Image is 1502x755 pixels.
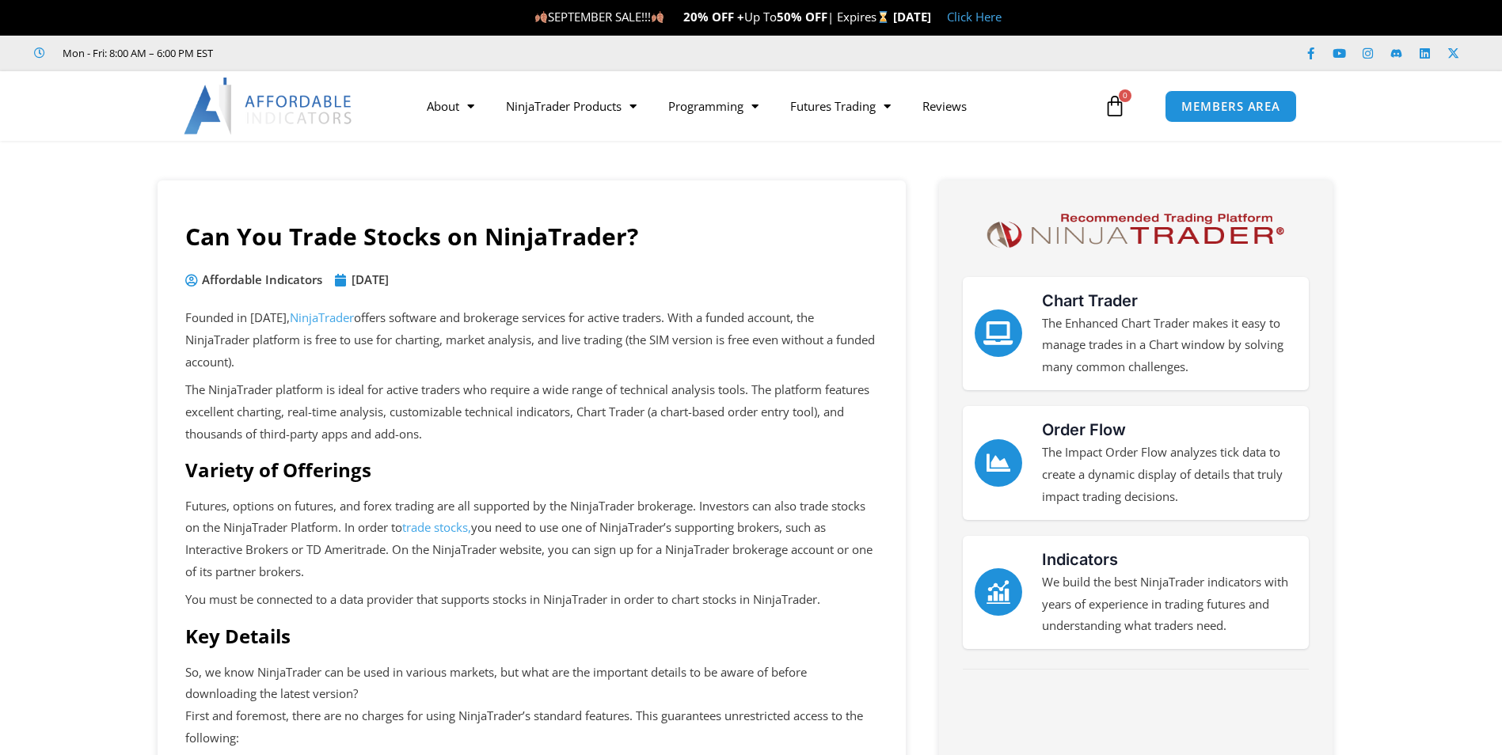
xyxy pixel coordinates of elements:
a: Reviews [907,88,983,124]
nav: Menu [411,88,1100,124]
p: The Impact Order Flow analyzes tick data to create a dynamic display of details that truly impact... [1042,442,1297,508]
a: About [411,88,490,124]
img: LogoAI | Affordable Indicators – NinjaTrader [184,78,354,135]
a: 0 [1080,83,1150,129]
strong: 50% OFF [777,9,827,25]
img: NinjaTrader Logo | Affordable Indicators – NinjaTrader [979,208,1291,253]
a: trade stocks, [402,519,471,535]
img: ⌛ [877,11,889,23]
p: Futures, options on futures, and forex trading are all supported by the NinjaTrader brokerage. In... [185,495,878,583]
h1: Can You Trade Stocks on NinjaTrader? [185,220,878,253]
a: Chart Trader [975,309,1022,357]
h2: Key Details [185,624,878,648]
a: Chart Trader [1042,291,1138,310]
p: We build the best NinjaTrader indicators with years of experience in trading futures and understa... [1042,571,1297,638]
a: Order Flow [1042,420,1126,439]
a: MEMBERS AREA [1165,90,1297,123]
a: Order Flow [975,439,1022,487]
span: Affordable Indicators [198,269,322,291]
h2: Variety of Offerings [185,457,878,482]
p: You must be connected to a data provider that supports stocks in NinjaTrader in order to chart st... [185,589,878,611]
strong: 20% OFF + [683,9,744,25]
p: So, we know NinjaTrader can be used in various markets, but what are the important details to be ... [185,662,878,749]
iframe: Customer reviews powered by Trustpilot [235,45,473,61]
a: NinjaTrader [290,309,354,325]
img: 🍂 [652,11,664,23]
img: 🍂 [535,11,547,23]
p: Founded in [DATE], offers software and brokerage services for active traders. With a funded accou... [185,307,878,374]
a: Futures Trading [774,88,907,124]
a: Indicators [1042,550,1118,569]
span: SEPTEMBER SALE!!! Up To | Expires [534,9,893,25]
span: Mon - Fri: 8:00 AM – 6:00 PM EST [59,44,213,63]
time: [DATE] [352,271,389,287]
span: 0 [1119,89,1131,102]
p: The Enhanced Chart Trader makes it easy to manage trades in a Chart window by solving many common... [1042,313,1297,379]
strong: [DATE] [893,9,931,25]
span: MEMBERS AREA [1181,101,1280,112]
a: Click Here [947,9,1002,25]
a: Programming [652,88,774,124]
a: NinjaTrader Products [490,88,652,124]
p: The NinjaTrader platform is ideal for active traders who require a wide range of technical analys... [185,379,878,446]
a: Indicators [975,568,1022,616]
